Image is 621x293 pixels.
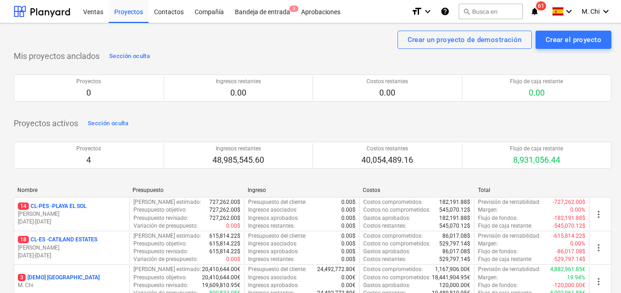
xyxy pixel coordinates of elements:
[553,214,585,222] p: -182,191.88$
[209,198,240,206] p: 727,262.00$
[212,154,264,165] p: 48,985,545.60
[202,266,240,273] p: 20,410,644.00€
[133,274,187,282] p: Presupuesto objetivo :
[14,118,78,129] p: Proyectos activos
[18,202,29,210] span: 14
[209,206,240,214] p: 727,262.00$
[363,282,410,289] p: Gastos aprobados :
[478,248,518,256] p: Flujo de fondos :
[248,248,299,256] p: Ingresos aprobados :
[575,249,621,293] div: Widget de chat
[18,274,100,282] p: [DEMO] [GEOGRAPHIC_DATA]
[398,31,532,49] button: Crear un proyecto de demostración
[17,187,125,193] div: Nombre
[442,232,470,240] p: 86,017.08$
[363,206,430,214] p: Costos no comprometidos :
[439,240,470,248] p: 529,797.14$
[209,214,240,222] p: 727,262.00$
[510,145,563,153] p: Flujo de caja restante
[209,240,240,248] p: 615,814.22$
[341,248,356,256] p: 0.00$
[546,34,601,46] div: Crear el proyecto
[441,6,450,17] i: Base de conocimientos
[248,198,307,206] p: Presupuesto del cliente :
[341,240,356,248] p: 0.00$
[361,145,413,153] p: Costos restantes
[76,87,101,98] p: 0
[439,206,470,214] p: 545,070.12$
[341,232,356,240] p: 0.00$
[439,282,470,289] p: 120,000.00€
[411,6,422,17] i: format_size
[439,256,470,263] p: 529,797.14$
[202,274,240,282] p: 20,410,644.00€
[570,206,585,214] p: 0.00%
[133,266,201,273] p: [PERSON_NAME] estimado :
[107,49,152,64] button: Sección oculta
[341,198,356,206] p: 0.00$
[550,266,585,273] p: 4,882,961.85€
[341,274,356,282] p: 0.00€
[14,51,100,62] p: Mis proyectos anclados
[18,252,126,260] p: [DATE] - [DATE]
[361,154,413,165] p: 40,054,489.16
[478,206,498,214] p: Margen :
[18,244,126,252] p: [PERSON_NAME]
[18,202,126,226] div: 14CL-PES -PLAYA EL SOL[PERSON_NAME][DATE]-[DATE]
[248,240,297,248] p: Ingresos asociados :
[478,256,532,263] p: Flujo de caja restante :
[582,8,600,15] span: M. Chi
[18,218,126,226] p: [DATE] - [DATE]
[216,87,261,98] p: 0.00
[76,78,101,85] p: Proyectos
[593,209,604,220] span: more_vert
[478,266,541,273] p: Previsión de rentabilidad :
[248,256,295,263] p: Ingresos restantes :
[133,214,188,222] p: Presupuesto revisado :
[439,222,470,230] p: 545,070.12$
[248,222,295,230] p: Ingresos restantes :
[553,232,585,240] p: -615,814.22$
[478,198,541,206] p: Previsión de rentabilidad :
[76,145,101,153] p: Proyectos
[478,232,541,240] p: Previsión de rentabilidad :
[363,222,406,230] p: Costos restantes :
[563,6,574,17] i: keyboard_arrow_down
[341,282,356,289] p: 0.00€
[202,282,240,289] p: 19,609,810.95€
[248,214,299,222] p: Ingresos aprobados :
[553,256,585,263] p: -529,797.14$
[363,248,410,256] p: Gastos aprobados :
[422,6,433,17] i: keyboard_arrow_down
[570,240,585,248] p: 0.00%
[341,206,356,214] p: 0.00$
[109,51,150,62] div: Sección oculta
[85,116,131,131] button: Sección oculta
[363,240,430,248] p: Costos no comprometidos :
[317,266,356,273] p: 24,492,772.80€
[133,240,187,248] p: Presupuesto objetivo :
[133,256,198,263] p: Variación de presupuesto :
[18,210,126,218] p: [PERSON_NAME]
[133,248,188,256] p: Presupuesto revisado :
[478,282,518,289] p: Flujo de fondos :
[439,214,470,222] p: 182,191.88$
[133,232,201,240] p: [PERSON_NAME] estimado :
[478,274,498,282] p: Margen :
[363,274,430,282] p: Costos no comprometidos :
[18,202,86,210] p: CL-PES - PLAYA EL SOL
[439,198,470,206] p: 182,191.88$
[341,214,356,222] p: 0.00$
[248,282,299,289] p: Ingresos aprobados :
[363,187,471,193] div: Costos
[363,256,406,263] p: Costos restantes :
[133,222,198,230] p: Variación de presupuesto :
[553,282,585,289] p: -120,000.00€
[536,1,546,11] span: 61
[575,249,621,293] iframe: Chat Widget
[248,206,297,214] p: Ingresos asociados :
[76,154,101,165] p: 4
[442,248,470,256] p: 86,017.08$
[366,78,408,85] p: Costos restantes
[18,282,126,289] p: M. Chi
